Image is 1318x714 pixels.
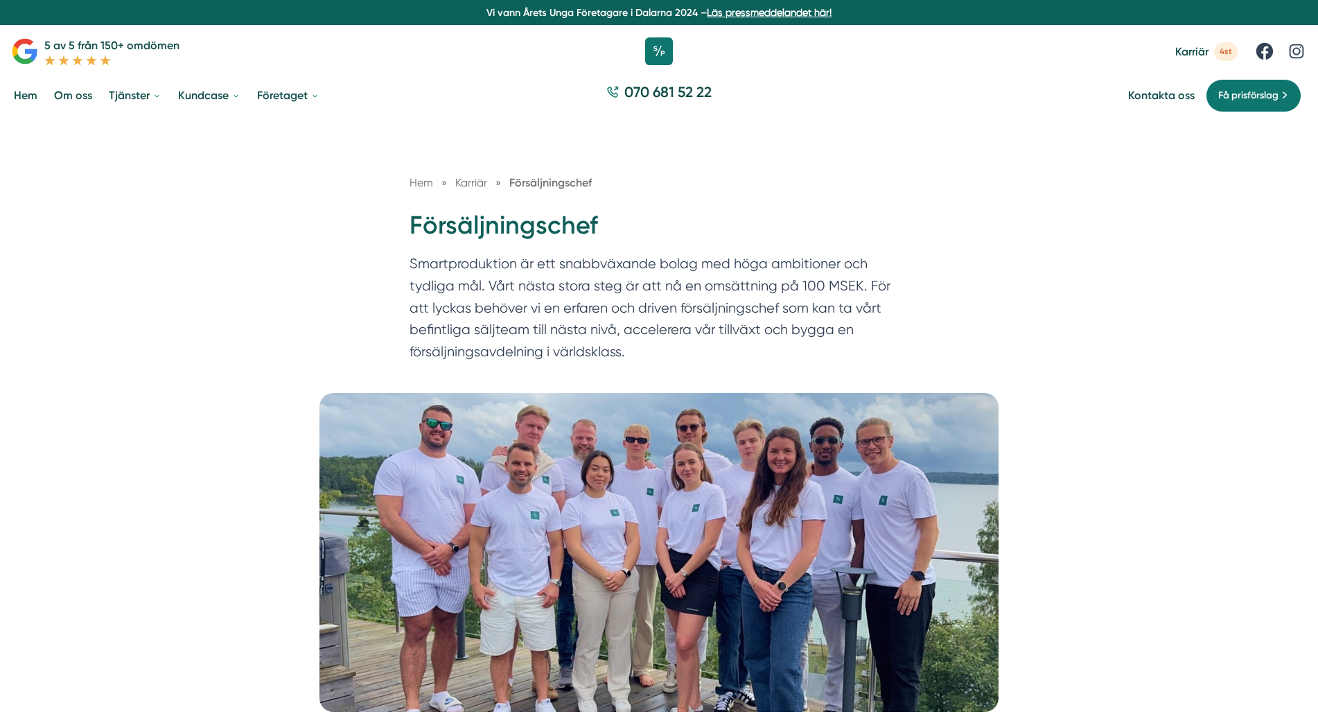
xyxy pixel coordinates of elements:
a: Hem [410,176,433,189]
span: Karriär [455,176,487,189]
h1: Försäljningschef [410,209,908,254]
span: » [495,174,501,191]
a: Tjänster [106,78,164,113]
p: Vi vann Årets Unga Företagare i Dalarna 2024 – [6,6,1312,19]
span: 070 681 52 22 [624,82,712,102]
a: Läs pressmeddelandet här! [707,7,832,18]
a: Försäljningschef [509,176,592,189]
span: » [441,174,447,191]
a: Hem [11,78,40,113]
a: Karriär 4st [1175,42,1238,61]
a: Företaget [254,78,322,113]
a: Karriär [455,176,490,189]
span: Karriär [1175,45,1209,58]
a: Om oss [51,78,95,113]
p: Smartproduktion är ett snabbväxande bolag med höga ambitioner och tydliga mål. Vårt nästa stora s... [410,253,908,369]
a: 070 681 52 22 [601,82,717,109]
img: Försäljningschef [319,393,999,712]
p: 5 av 5 från 150+ omdömen [44,37,179,54]
a: Kontakta oss [1128,89,1195,102]
span: Få prisförslag [1218,88,1279,103]
a: Kundcase [175,78,243,113]
a: Få prisförslag [1206,79,1301,112]
nav: Breadcrumb [410,174,908,191]
span: 4st [1214,42,1238,61]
